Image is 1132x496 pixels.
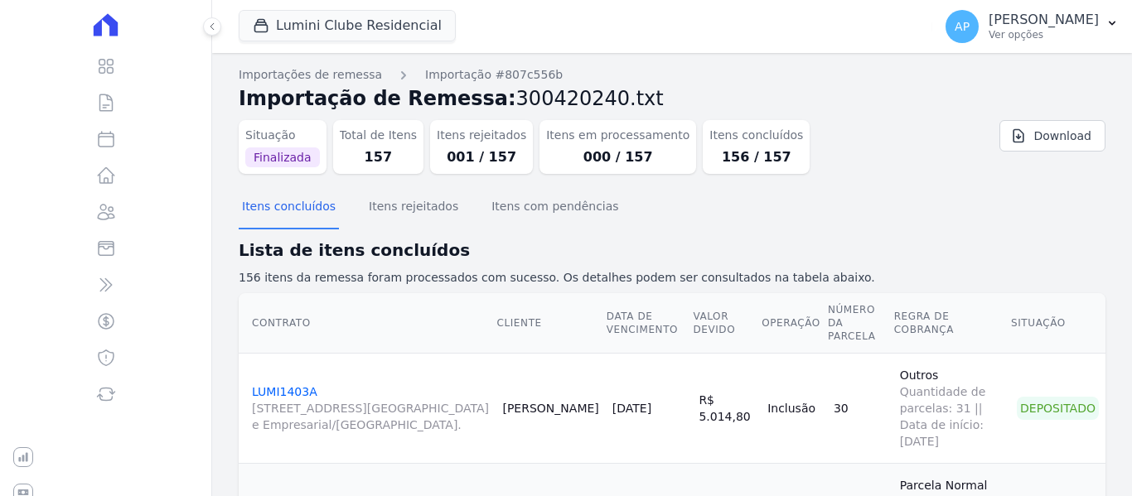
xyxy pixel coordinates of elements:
[827,353,893,463] td: 30
[900,383,1004,450] span: Quantidade de parcelas: 31 || Data de início: [DATE]
[989,12,1099,28] p: [PERSON_NAME]
[245,127,320,144] dt: Situação
[692,293,761,354] th: Valor devido
[932,3,1132,50] button: AP [PERSON_NAME] Ver opções
[989,28,1099,41] p: Ver opções
[365,186,462,229] button: Itens rejeitados
[239,293,496,354] th: Contrato
[488,186,622,229] button: Itens com pendências
[1017,397,1099,420] div: Depositado
[340,127,418,144] dt: Total de Itens
[239,186,339,229] button: Itens concluídos
[893,293,1010,354] th: Regra de Cobrança
[239,10,456,41] button: Lumini Clube Residencial
[955,21,970,32] span: AP
[496,293,605,354] th: Cliente
[827,293,893,354] th: Número da Parcela
[516,87,664,110] span: 300420240.txt
[999,120,1105,152] a: Download
[437,147,526,167] dd: 001 / 157
[252,385,489,433] a: LUMI1403A[STREET_ADDRESS][GEOGRAPHIC_DATA] e Empresarial/[GEOGRAPHIC_DATA].
[1010,293,1105,354] th: Situação
[546,127,689,144] dt: Itens em processamento
[340,147,418,167] dd: 157
[546,147,689,167] dd: 000 / 157
[761,353,827,463] td: Inclusão
[496,353,605,463] td: [PERSON_NAME]
[606,293,693,354] th: Data de Vencimento
[709,127,803,144] dt: Itens concluídos
[239,66,1105,84] nav: Breadcrumb
[709,147,803,167] dd: 156 / 157
[692,353,761,463] td: R$ 5.014,80
[239,269,1105,287] p: 156 itens da remessa foram processados com sucesso. Os detalhes podem ser consultados na tabela a...
[252,400,489,433] span: [STREET_ADDRESS][GEOGRAPHIC_DATA] e Empresarial/[GEOGRAPHIC_DATA].
[606,353,693,463] td: [DATE]
[239,84,1105,113] h2: Importação de Remessa:
[245,147,320,167] span: Finalizada
[239,66,382,84] a: Importações de remessa
[437,127,526,144] dt: Itens rejeitados
[761,293,827,354] th: Operação
[239,238,1105,262] h2: Lista de itens concluídos
[893,353,1010,463] td: Outros
[425,66,563,84] a: Importação #807c556b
